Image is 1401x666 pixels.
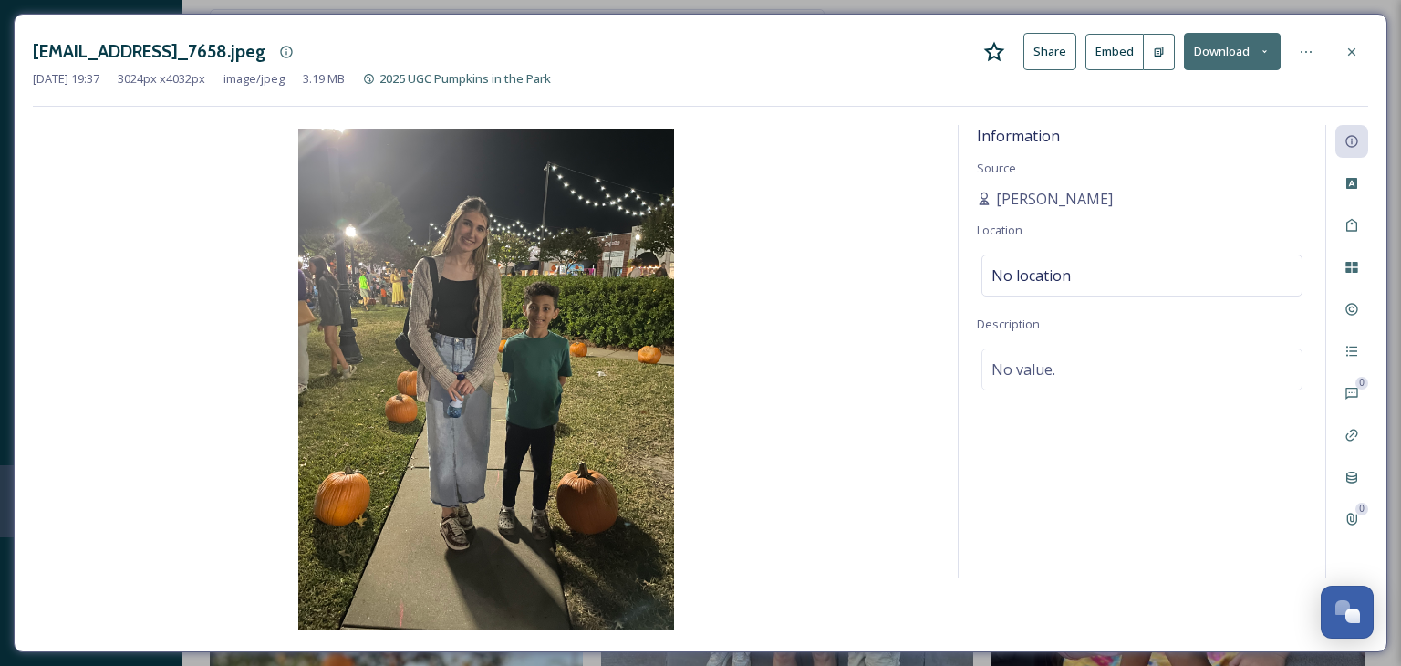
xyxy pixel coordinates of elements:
div: 0 [1355,503,1368,515]
button: Download [1184,33,1281,70]
img: Jessica_brady05%40yahoo.com-IMG_7658.jpeg [33,129,939,630]
h3: [EMAIL_ADDRESS]_7658.jpeg [33,38,265,65]
button: Embed [1085,34,1144,70]
span: No value. [991,359,1055,380]
button: Open Chat [1321,586,1374,639]
span: Source [977,160,1016,176]
span: No location [991,265,1071,286]
span: Location [977,222,1022,238]
span: [PERSON_NAME] [996,188,1113,210]
span: [DATE] 19:37 [33,70,99,88]
span: Description [977,316,1040,332]
span: image/jpeg [223,70,285,88]
div: 0 [1355,377,1368,390]
span: 2025 UGC Pumpkins in the Park [379,70,551,87]
span: Information [977,126,1060,146]
span: 3.19 MB [303,70,345,88]
button: Share [1023,33,1076,70]
span: 3024 px x 4032 px [118,70,205,88]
